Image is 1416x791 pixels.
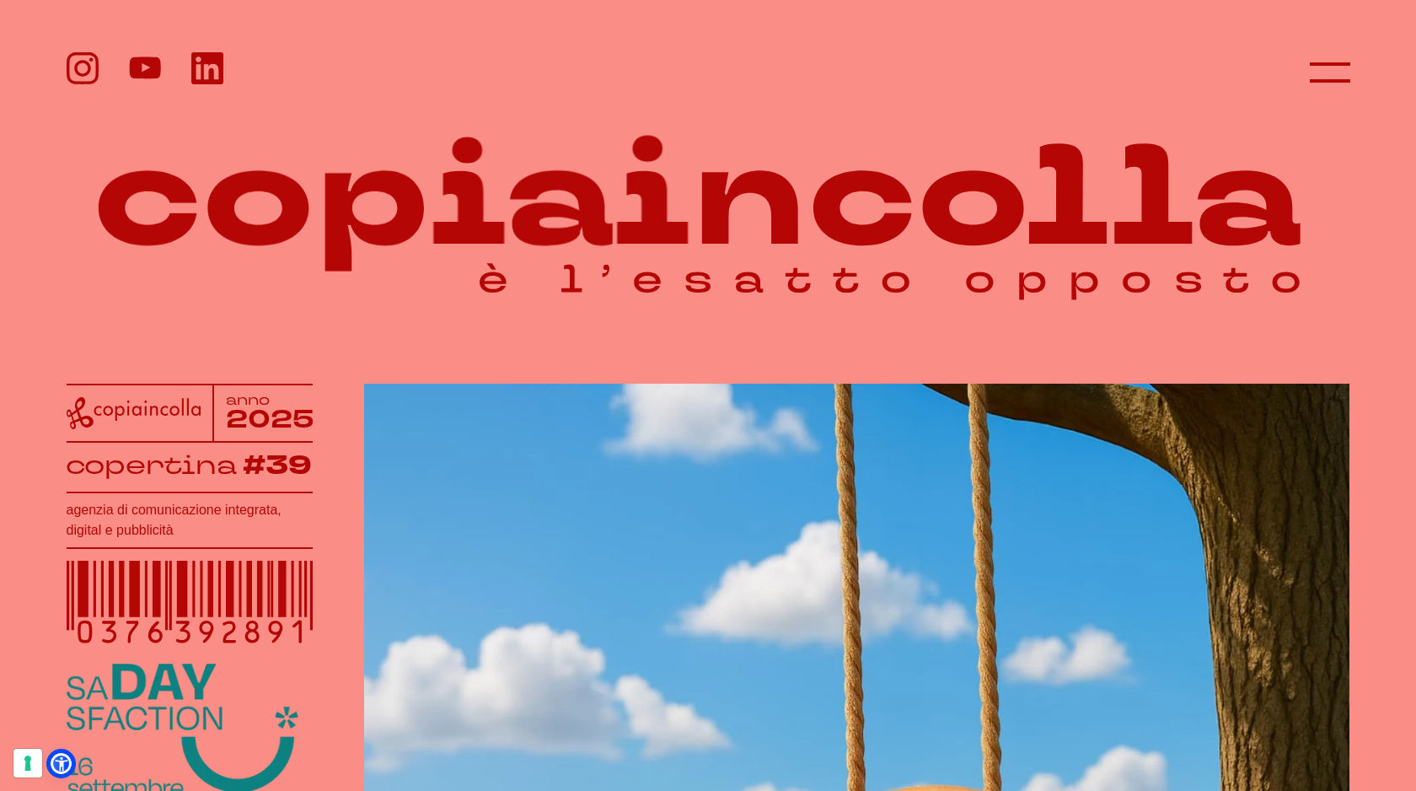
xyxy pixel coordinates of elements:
button: Le tue preferenze relative al consenso per le tecnologie di tracciamento [13,749,42,778]
h1: agenzia di comunicazione integrata, digital e pubblicità [67,500,313,541]
tspan: 2025 [226,402,314,437]
tspan: #39 [242,448,311,484]
tspan: copertina [65,448,237,482]
a: Open Accessibility Menu [51,753,72,774]
tspan: anno [226,390,270,409]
